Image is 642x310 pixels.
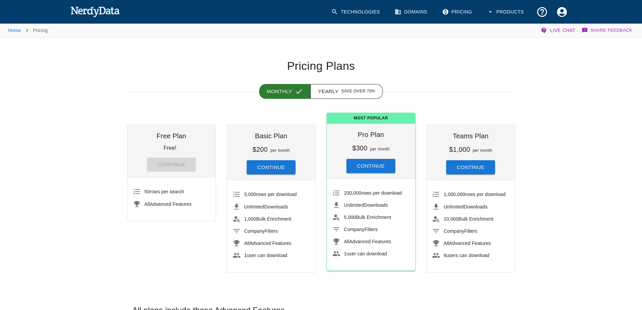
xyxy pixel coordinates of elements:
span: Downloads [244,204,288,209]
h6: Pro Plan [332,129,410,140]
span: Company [444,228,464,234]
span: per month [370,147,390,151]
span: rows per search [145,189,184,194]
button: Yearly Save over 70% [310,84,383,99]
button: Products [483,2,529,22]
span: Most Popular [327,113,415,124]
nav: breadcrumb [8,24,48,37]
span: Save over 70% [341,88,375,95]
span: 1,000 [244,216,256,222]
span: Downloads [444,204,488,209]
span: user can download [344,251,387,256]
span: Filters [344,227,378,232]
span: 6 [444,253,447,258]
span: 200,000 [344,190,362,196]
span: Unlimited [244,204,265,209]
span: per month [270,148,290,153]
span: Unlimited [344,202,364,208]
span: Downloads [344,202,388,208]
span: Advanced Features [145,201,192,207]
h6: $200 [252,146,268,153]
span: rows per download [344,190,402,196]
h6: Teams Plan [432,131,510,141]
span: 5,000 [344,215,356,220]
button: Live Chat [539,24,578,37]
span: 10,000 [444,216,459,222]
a: Home [8,28,21,33]
span: user can download [244,253,287,258]
span: rows per download [444,192,506,197]
p: Free! [163,145,176,151]
a: Pricing [438,2,478,22]
button: Monthly [259,84,311,99]
span: 5,000 [244,192,256,197]
span: All [344,239,349,244]
span: Advanced Features [244,241,292,246]
span: Advanced Features [444,241,491,246]
span: Unlimited [444,204,464,209]
img: NerdyData.com [70,5,120,18]
h6: Free Plan [133,131,210,141]
span: users can download [444,253,489,258]
span: Advanced Features [344,239,391,244]
p: Pricing [33,27,48,34]
span: All [145,201,150,207]
a: Domains [391,2,432,22]
button: Continue [446,160,495,174]
span: 1 [244,253,247,258]
span: All [444,241,449,246]
span: Filters [444,228,478,234]
h6: Basic Plan [233,131,310,141]
button: Account Settings [552,2,572,22]
span: 1,000,000 [444,192,465,197]
button: Continue [247,160,296,174]
span: Company [344,227,365,232]
button: Continue [346,159,396,173]
a: Technologies [327,2,385,22]
h1: Pricing Plans [127,59,515,73]
span: Filters [244,228,278,234]
h6: $1,000 [449,146,470,153]
span: 50 [145,189,150,194]
h6: $300 [352,144,367,152]
button: Support and Documentation [532,2,552,22]
span: All [244,241,250,246]
span: rows per download [244,192,297,197]
button: Share Feedback [581,24,634,37]
span: Bulk Enrichment [244,216,292,222]
span: Company [244,228,265,234]
span: Bulk Enrichment [344,215,391,220]
span: Bulk Enrichment [444,216,494,222]
span: 1 [344,251,347,256]
span: per month [473,148,492,153]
